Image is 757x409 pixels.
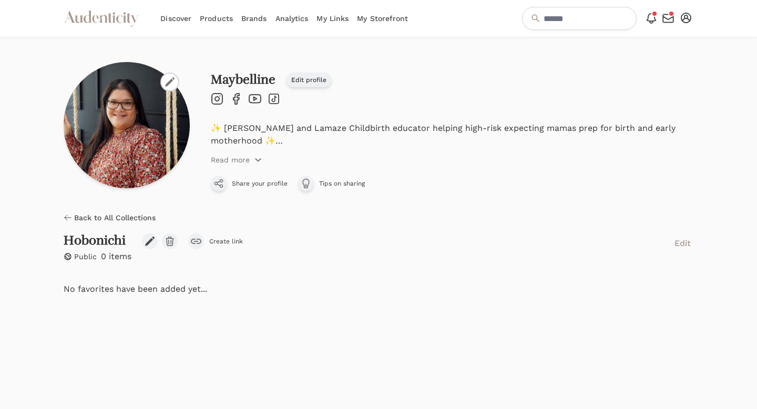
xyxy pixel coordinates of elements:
[101,250,131,263] p: 0 items
[211,155,262,165] button: Read more
[319,179,365,188] span: Tips on sharing
[286,73,332,87] a: Edit profile
[211,71,275,87] a: Maybelline
[211,122,693,147] p: ✨ [PERSON_NAME] and Lamaze Childbirth educator helping high-risk expecting mamas prep for birth a...
[64,62,190,188] img: Profile picture
[64,233,131,248] h2: Hobonichi
[74,212,156,223] span: Back to All Collections
[672,233,693,252] a: Edit
[188,233,243,249] button: Create link
[209,237,243,246] span: Create link
[160,73,179,91] label: Change photo
[298,176,365,191] a: Tips on sharing
[211,176,288,191] button: Share your profile
[674,237,691,250] span: Edit
[74,251,97,262] p: Public
[232,179,288,188] span: Share your profile
[64,212,156,223] a: Back to All Collections
[211,155,250,165] p: Read more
